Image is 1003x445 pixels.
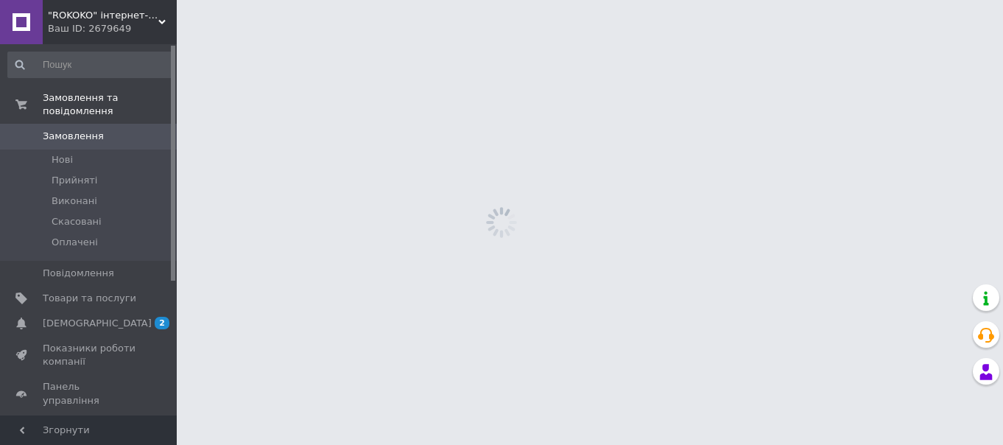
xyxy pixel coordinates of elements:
[52,215,102,228] span: Скасовані
[52,236,98,249] span: Оплачені
[48,9,158,22] span: "ROKOKO" інтернет-магазин шпалер
[48,22,177,35] div: Ваш ID: 2679649
[155,317,169,329] span: 2
[43,267,114,280] span: Повідомлення
[7,52,174,78] input: Пошук
[43,380,136,407] span: Панель управління
[52,195,97,208] span: Виконані
[52,174,97,187] span: Прийняті
[43,317,152,330] span: [DEMOGRAPHIC_DATA]
[43,342,136,368] span: Показники роботи компанії
[43,91,177,118] span: Замовлення та повідомлення
[43,292,136,305] span: Товари та послуги
[43,130,104,143] span: Замовлення
[52,153,73,167] span: Нові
